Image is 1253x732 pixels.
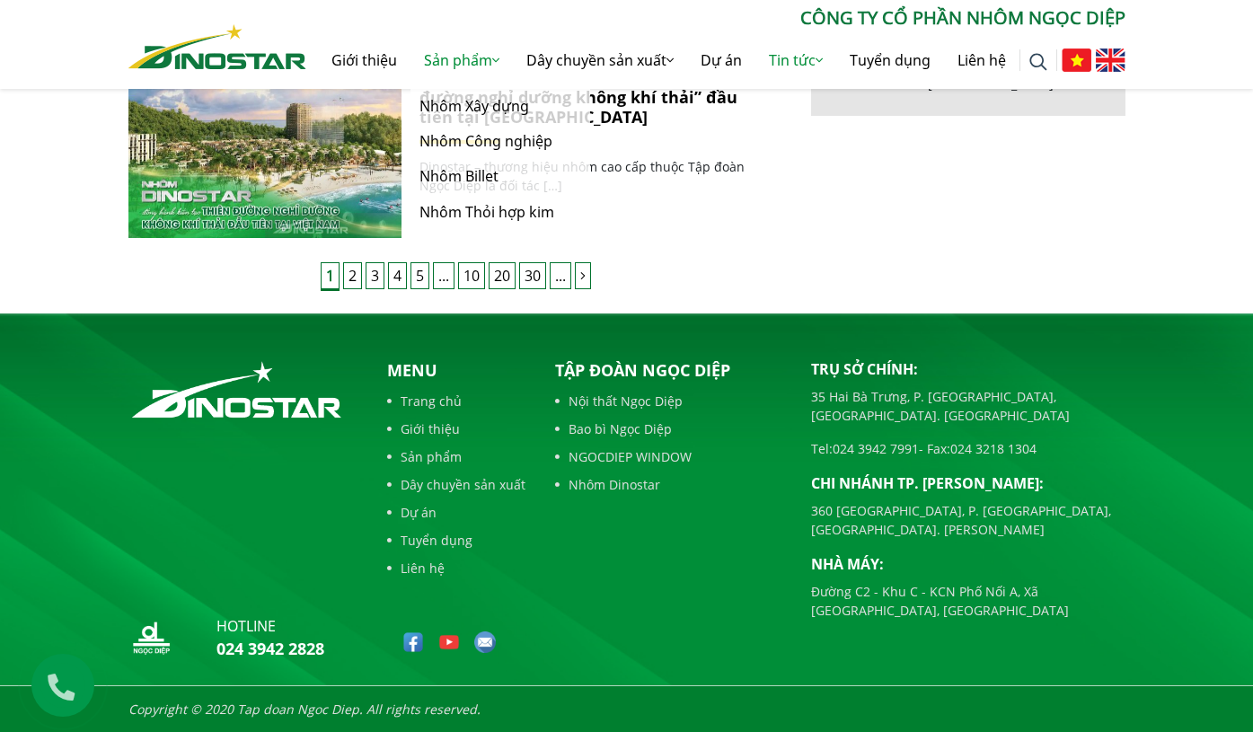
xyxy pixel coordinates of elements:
[419,66,763,127] a: Nhôm Dinostar đồng hành kiến tạo “thiên đường nghỉ dưỡng không khí thải” đầu tiên tại [GEOGRAPHIC...
[944,31,1019,89] a: Liên hệ
[387,531,525,550] a: Tuyển dụng
[519,262,546,289] a: 30
[306,4,1125,31] p: CÔNG TY CỔ PHẦN NHÔM NGỌC DIỆP
[1029,53,1047,71] img: search
[433,262,454,289] span: ...
[387,358,525,383] p: Menu
[811,582,1125,620] p: Đường C2 - Khu C - KCN Phố Nối A, Xã [GEOGRAPHIC_DATA], [GEOGRAPHIC_DATA]
[128,615,173,660] img: logo_nd_footer
[555,392,784,410] a: Nội thất Ngọc Diệp
[513,31,687,89] a: Dây chuyền sản xuất
[1062,49,1091,72] img: Tiếng Việt
[128,701,481,718] i: Copyright © 2020 Tap doan Ngoc Diep. All rights reserved.
[811,553,1125,575] p: Nhà máy:
[366,262,384,289] a: 3
[387,447,525,466] a: Sản phẩm
[555,475,784,494] a: Nhôm Dinostar
[387,419,525,438] a: Giới thiệu
[410,31,513,89] a: Sản phẩm
[811,439,1125,458] p: Tel: - Fax:
[836,31,944,89] a: Tuyển dụng
[575,262,591,289] a: Trang sau
[687,31,755,89] a: Dự án
[387,559,525,578] a: Liên hệ
[128,55,401,238] a: Nhôm Dinostar đồng hành kiến tạo “thiên đường nghỉ dưỡng không khí thải” đầu tiên tại Việt Nam
[811,387,1125,425] p: 35 Hai Bà Trưng, P. [GEOGRAPHIC_DATA], [GEOGRAPHIC_DATA]. [GEOGRAPHIC_DATA]
[419,157,766,195] p: Dinostar – thương hiệu nhôm cao cấp thuộc Tập đoàn Ngọc Diệp là đối tác […]
[489,262,516,289] a: 20
[128,24,306,69] img: Nhôm Dinostar
[811,501,1125,539] p: 360 [GEOGRAPHIC_DATA], P. [GEOGRAPHIC_DATA], [GEOGRAPHIC_DATA]. [PERSON_NAME]
[550,262,571,289] span: ...
[1096,49,1125,72] img: English
[128,55,401,238] img: Nhôm Dinostar đồng hành kiến tạo “thiên đường nghỉ dưỡng không khí thải” đầu tiên tại Việt Nam
[410,89,590,124] a: Nhôm Xây dựng
[410,159,590,194] a: Nhôm Billet
[343,262,362,289] a: 2
[555,358,784,383] p: Tập đoàn Ngọc Diệp
[318,31,410,89] a: Giới thiệu
[410,262,429,289] a: 5
[950,440,1037,457] a: 024 3218 1304
[216,638,324,659] a: 024 3942 2828
[410,124,590,159] a: Nhôm Công nghiệp
[555,419,784,438] a: Bao bì Ngọc Diệp
[755,31,836,89] a: Tin tức
[410,195,590,230] a: Nhôm Thỏi hợp kim
[811,472,1125,494] p: Chi nhánh TP. [PERSON_NAME]:
[387,475,525,494] a: Dây chuyền sản xuất
[128,358,345,421] img: logo_footer
[387,392,525,410] a: Trang chủ
[833,440,919,457] a: 024 3942 7991
[387,503,525,522] a: Dự án
[216,615,324,637] p: hotline
[321,262,340,291] span: 1
[811,358,1125,380] p: Trụ sở chính:
[458,262,485,289] a: 10
[388,262,407,289] a: 4
[555,447,784,466] a: NGOCDIEP WINDOW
